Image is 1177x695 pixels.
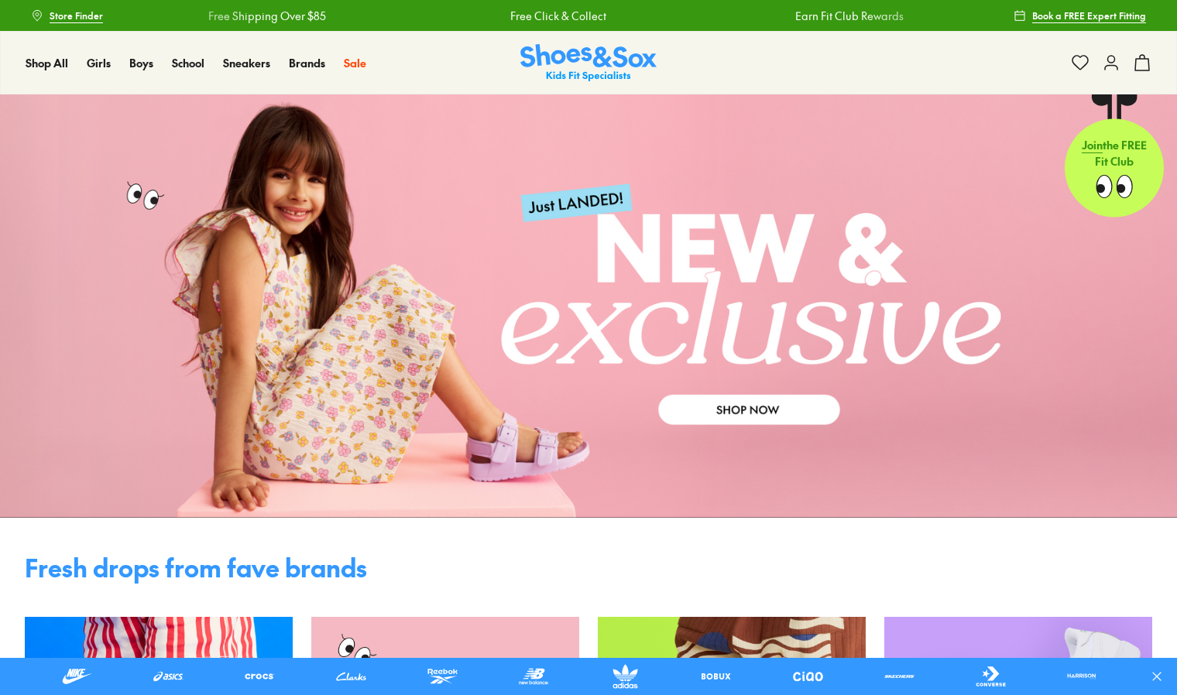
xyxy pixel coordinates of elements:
[1065,125,1164,182] p: the FREE Fit Club
[223,55,270,70] span: Sneakers
[795,8,904,24] a: Earn Fit Club Rewards
[50,9,103,22] span: Store Finder
[289,55,325,71] a: Brands
[1014,2,1146,29] a: Book a FREE Expert Fitting
[289,55,325,70] span: Brands
[87,55,111,71] a: Girls
[344,55,366,70] span: Sale
[129,55,153,71] a: Boys
[87,55,111,70] span: Girls
[172,55,204,71] a: School
[1082,137,1103,152] span: Join
[520,44,657,82] img: SNS_Logo_Responsive.svg
[172,55,204,70] span: School
[208,8,326,24] a: Free Shipping Over $85
[129,55,153,70] span: Boys
[1065,94,1164,217] a: Jointhe FREE Fit Club
[344,55,366,71] a: Sale
[223,55,270,71] a: Sneakers
[510,8,606,24] a: Free Click & Collect
[1032,9,1146,22] span: Book a FREE Expert Fitting
[26,55,68,70] span: Shop All
[26,55,68,71] a: Shop All
[520,44,657,82] a: Shoes & Sox
[31,2,103,29] a: Store Finder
